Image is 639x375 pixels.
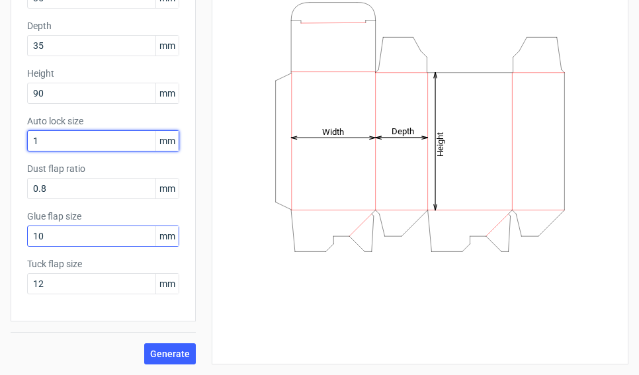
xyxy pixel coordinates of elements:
[27,114,179,128] label: Auto lock size
[392,126,414,136] tspan: Depth
[322,126,344,136] tspan: Width
[155,83,179,103] span: mm
[27,67,179,80] label: Height
[155,36,179,56] span: mm
[155,179,179,198] span: mm
[27,162,179,175] label: Dust flap ratio
[155,226,179,246] span: mm
[435,132,445,156] tspan: Height
[27,19,179,32] label: Depth
[155,274,179,294] span: mm
[144,343,196,364] button: Generate
[155,131,179,151] span: mm
[150,349,190,358] span: Generate
[27,210,179,223] label: Glue flap size
[27,257,179,271] label: Tuck flap size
